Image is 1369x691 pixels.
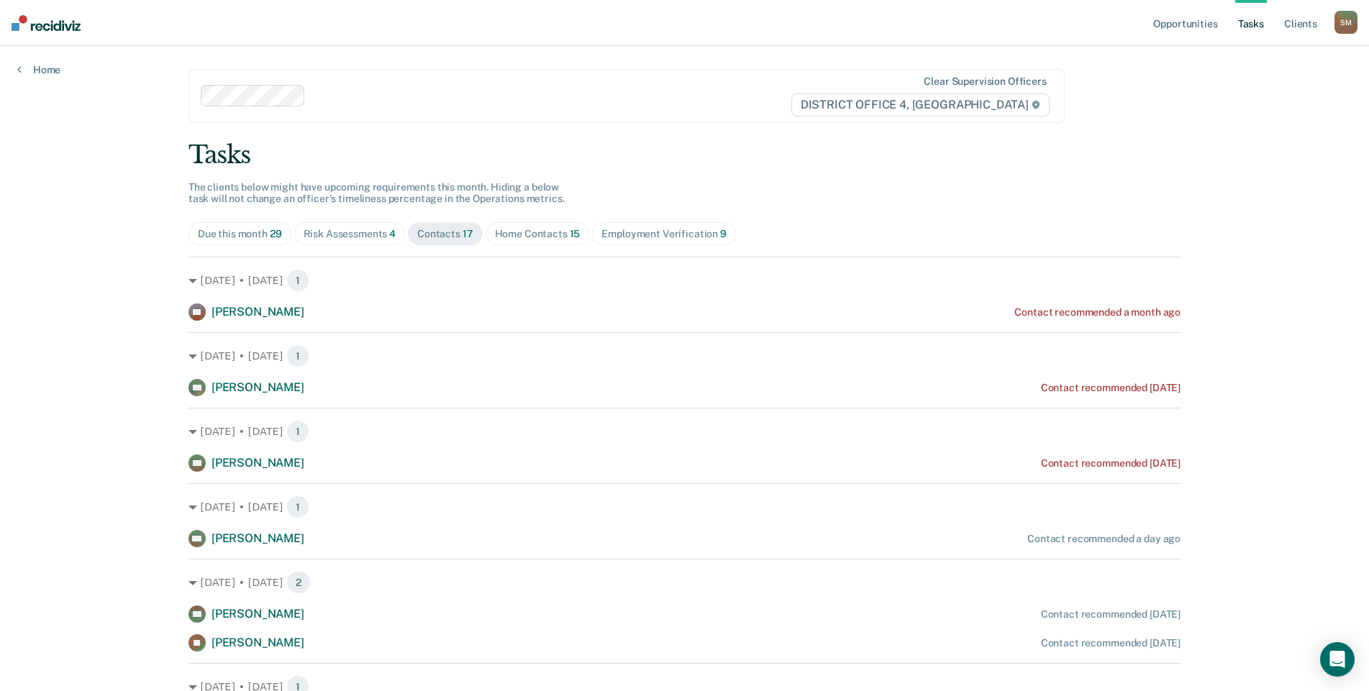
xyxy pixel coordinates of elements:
div: Contact recommended a day ago [1027,533,1181,545]
img: Recidiviz [12,15,81,31]
div: Employment Verification [601,228,727,240]
div: Open Intercom Messenger [1320,642,1355,677]
span: [PERSON_NAME] [212,607,304,621]
div: Due this month [198,228,282,240]
span: [PERSON_NAME] [212,636,304,649]
div: Contact recommended [DATE] [1041,382,1181,394]
span: 9 [720,228,727,239]
span: 17 [463,228,473,239]
span: [PERSON_NAME] [212,531,304,545]
div: [DATE] • [DATE] 1 [188,269,1181,292]
div: Contact recommended a month ago [1014,306,1181,319]
span: 15 [570,228,581,239]
span: [PERSON_NAME] [212,305,304,319]
span: 1 [286,344,309,367]
div: Contact recommended [DATE] [1041,637,1181,649]
div: Risk Assessments [304,228,396,240]
span: [PERSON_NAME] [212,456,304,470]
span: 2 [286,571,311,594]
div: S M [1334,11,1357,34]
div: Tasks [188,140,1181,170]
div: Clear supervision officers [924,75,1046,88]
span: 1 [286,420,309,443]
div: [DATE] • [DATE] 1 [188,495,1181,518]
span: The clients below might have upcoming requirements this month. Hiding a below task will not chang... [188,181,565,205]
span: 4 [389,228,396,239]
div: Home Contacts [495,228,581,240]
div: Contact recommended [DATE] [1041,457,1181,470]
span: 1 [286,269,309,292]
div: Contact recommended [DATE] [1041,608,1181,621]
span: 29 [270,228,282,239]
div: [DATE] • [DATE] 1 [188,420,1181,443]
button: SM [1334,11,1357,34]
span: 1 [286,495,309,518]
span: [PERSON_NAME] [212,380,304,394]
div: [DATE] • [DATE] 1 [188,344,1181,367]
div: [DATE] • [DATE] 2 [188,571,1181,594]
div: Contacts [417,228,473,240]
a: Home [17,63,60,76]
span: DISTRICT OFFICE 4, [GEOGRAPHIC_DATA] [791,93,1050,116]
